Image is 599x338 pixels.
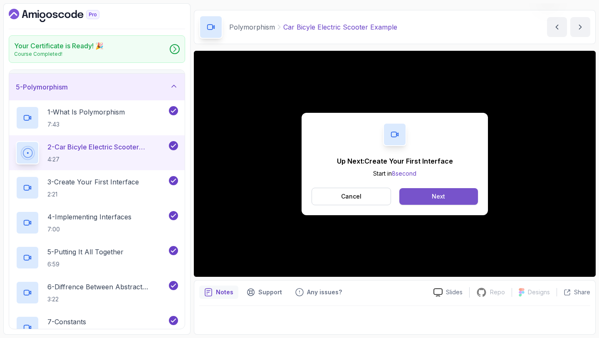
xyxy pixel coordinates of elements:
[216,288,233,296] p: Notes
[557,288,590,296] button: Share
[16,211,178,234] button: 4-Implementing Interfaces7:00
[47,282,167,292] p: 6 - Diffrence Between Abstract Classes And Interfaces
[47,295,167,303] p: 3:22
[427,288,469,297] a: Slides
[16,246,178,269] button: 5-Putting It All Together6:59
[16,82,68,92] h3: 5 - Polymorphism
[199,286,238,299] button: notes button
[47,120,125,129] p: 7:43
[47,260,124,268] p: 6:59
[47,142,167,152] p: 2 - Car Bicyle Electric Scooter Example
[229,22,275,32] p: Polymorphism
[337,156,453,166] p: Up Next: Create Your First Interface
[16,176,178,199] button: 3-Create Your First Interface2:21
[570,17,590,37] button: next content
[446,288,463,296] p: Slides
[290,286,347,299] button: Feedback button
[392,170,416,177] span: 8 second
[47,212,131,222] p: 4 - Implementing Interfaces
[194,51,596,277] iframe: 2 - Car Bicyle Electric Scooter Example
[432,192,445,201] div: Next
[47,225,131,234] p: 7:00
[337,169,453,178] p: Start in
[574,288,590,296] p: Share
[47,107,125,117] p: 1 - What Is Polymorphism
[16,106,178,129] button: 1-What Is Polymorphism7:43
[341,192,361,201] p: Cancel
[16,141,178,164] button: 2-Car Bicyle Electric Scooter Example4:27
[490,288,505,296] p: Repo
[47,190,139,199] p: 2:21
[14,41,104,51] h2: Your Certificate is Ready! 🎉
[47,155,167,164] p: 4:27
[258,288,282,296] p: Support
[547,17,567,37] button: previous content
[47,177,139,187] p: 3 - Create Your First Interface
[47,247,124,257] p: 5 - Putting It All Together
[528,288,550,296] p: Designs
[307,288,342,296] p: Any issues?
[14,51,104,57] p: Course Completed!
[47,317,86,327] p: 7 - Constants
[9,74,185,100] button: 5-Polymorphism
[312,188,391,205] button: Cancel
[242,286,287,299] button: Support button
[283,22,397,32] p: Car Bicyle Electric Scooter Example
[399,188,478,205] button: Next
[9,35,185,63] a: Your Certificate is Ready! 🎉Course Completed!
[16,281,178,304] button: 6-Diffrence Between Abstract Classes And Interfaces3:22
[9,9,119,22] a: Dashboard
